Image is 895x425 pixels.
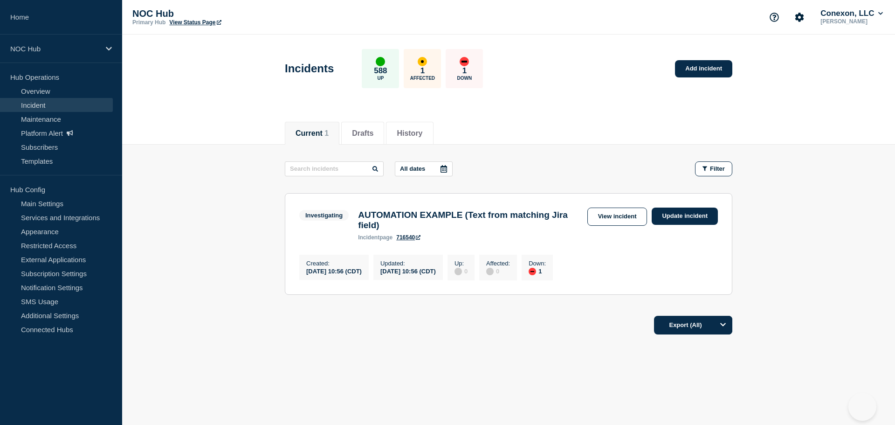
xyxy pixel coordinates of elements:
button: History [397,129,422,138]
p: 1 [462,66,467,76]
button: Support [764,7,784,27]
p: Down : [529,260,546,267]
p: Down [457,76,472,81]
span: 1 [324,129,329,137]
iframe: Help Scout Beacon - Open [848,393,876,421]
div: 0 [486,267,510,275]
p: Updated : [380,260,436,267]
div: disabled [486,268,494,275]
div: up [376,57,385,66]
p: All dates [400,165,425,172]
h3: AUTOMATION EXAMPLE (Text from matching Jira field) [358,210,582,230]
p: NOC Hub [132,8,319,19]
div: down [529,268,536,275]
p: page [358,234,392,241]
span: Filter [710,165,725,172]
p: NOC Hub [10,45,100,53]
p: Affected : [486,260,510,267]
div: 1 [529,267,546,275]
h1: Incidents [285,62,334,75]
button: Filter [695,161,732,176]
button: Conexon, LLC [819,9,885,18]
a: View incident [587,208,647,226]
button: Drafts [352,129,373,138]
div: 0 [454,267,468,275]
span: incident [358,234,379,241]
span: Investigating [299,210,349,221]
p: Up [377,76,384,81]
button: Account settings [790,7,809,27]
div: [DATE] 10:56 (CDT) [306,267,362,275]
div: down [460,57,469,66]
p: Primary Hub [132,19,165,26]
p: Up : [454,260,468,267]
button: Current 1 [296,129,329,138]
a: View Status Page [169,19,221,26]
p: 1 [420,66,425,76]
button: Options [714,316,732,334]
button: All dates [395,161,453,176]
a: 716540 [396,234,420,241]
input: Search incidents [285,161,384,176]
p: Created : [306,260,362,267]
p: Affected [410,76,435,81]
div: affected [418,57,427,66]
button: Export (All) [654,316,732,334]
a: Add incident [675,60,732,77]
div: disabled [454,268,462,275]
div: [DATE] 10:56 (CDT) [380,267,436,275]
a: Update incident [652,208,718,225]
p: 588 [374,66,387,76]
p: [PERSON_NAME] [819,18,885,25]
